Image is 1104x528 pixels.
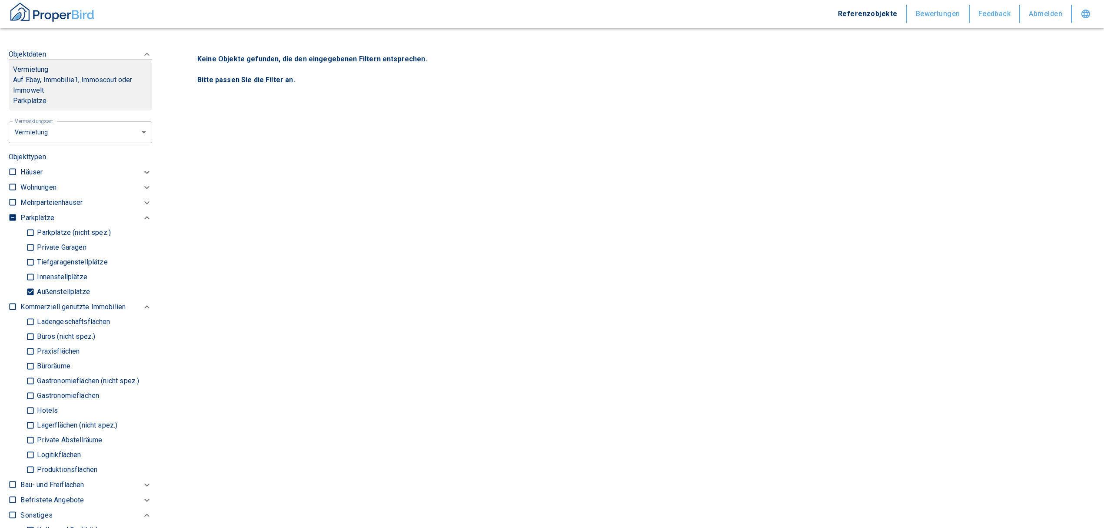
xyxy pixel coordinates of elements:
[9,40,152,119] div: ObjektdatenVermietungAuf Ebay, Immobilie1, Immoscout oder ImmoweltParkplätze
[829,5,907,23] button: Referenzobjekte
[35,274,87,281] p: Innenstellplätze
[35,348,80,355] p: Praxisflächen
[35,318,110,325] p: Ladengeschäftsflächen
[907,5,970,23] button: Bewertungen
[35,422,117,429] p: Lagerflächen (nicht spez.)
[9,152,152,162] p: Objekttypen
[35,259,107,266] p: Tiefgaragenstellplätze
[20,495,84,505] p: Befristete Angebote
[970,5,1021,23] button: Feedback
[20,492,152,508] div: Befristete Angebote
[20,299,152,314] div: Kommerziell genutzte Immobilien
[9,120,152,144] div: letztes Jahr
[197,54,1067,85] p: Keine Objekte gefunden, die den eingegebenen Filtern entsprechen. Bitte passen Sie die Filter an.
[20,182,56,193] p: Wohnungen
[35,451,81,458] p: Logitikflächen
[13,96,148,106] p: Parkplätze
[35,466,97,473] p: Produktionsflächen
[20,197,83,208] p: Mehrparteienhäuser
[35,392,99,399] p: Gastronomieflächen
[9,49,46,60] p: Objektdaten
[13,64,49,75] p: Vermietung
[35,378,139,384] p: Gastronomieflächen (nicht spez.)
[13,75,148,96] p: Auf Ebay, Immobilie1, Immoscout oder Immowelt
[20,480,84,490] p: Bau- und Freiflächen
[35,407,58,414] p: Hotels
[20,167,43,177] p: Häuser
[35,437,102,444] p: Private Abstellräume
[20,180,152,195] div: Wohnungen
[35,333,95,340] p: Büros (nicht spez.)
[35,229,111,236] p: Parkplätze (nicht spez.)
[20,213,54,223] p: Parkplätze
[20,195,152,210] div: Mehrparteienhäuser
[1020,5,1072,23] button: Abmelden
[20,210,152,225] div: Parkplätze
[35,363,70,370] p: Büroräume
[9,1,96,27] button: ProperBird Logo and Home Button
[35,244,86,251] p: Private Garagen
[20,508,152,523] div: Sonstiges
[20,510,52,521] p: Sonstiges
[9,1,96,23] img: ProperBird Logo and Home Button
[20,302,126,312] p: Kommerziell genutzte Immobilien
[20,164,152,180] div: Häuser
[20,477,152,492] div: Bau- und Freiflächen
[35,288,90,295] p: Außenstellplätze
